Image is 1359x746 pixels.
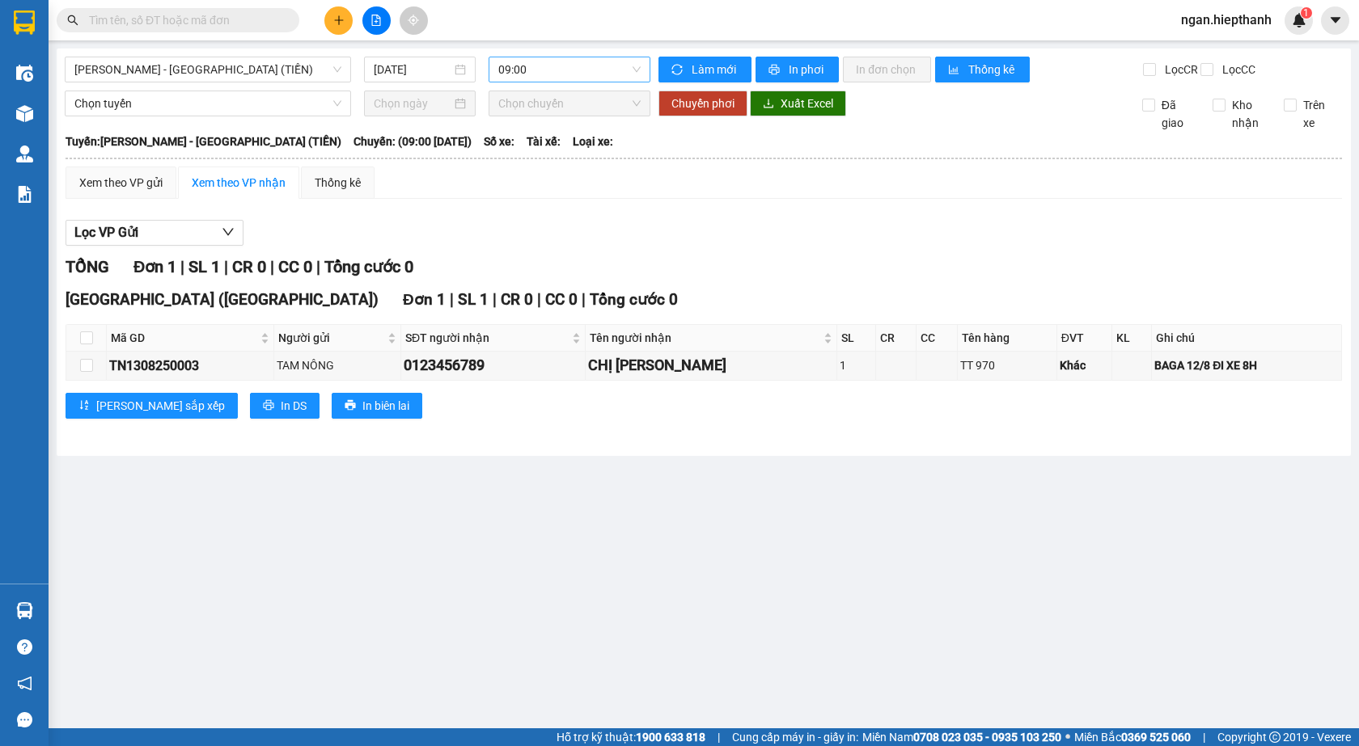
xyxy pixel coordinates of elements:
button: bar-chartThống kê [935,57,1030,82]
span: Tên người nhận [590,329,821,347]
th: SL [837,325,875,352]
span: Miền Bắc [1074,728,1191,746]
img: logo-vxr [14,11,35,35]
span: | [582,290,586,309]
span: notification [17,676,32,691]
span: CC 0 [545,290,578,309]
span: Miền Nam [862,728,1061,746]
span: | [493,290,497,309]
div: TT 970 [960,356,1054,374]
span: | [180,257,184,276]
span: 09:00 [498,57,641,82]
span: printer [768,64,782,77]
span: Tổng cước 0 [590,290,678,309]
span: Đơn 1 [403,290,446,309]
span: Đơn 1 [133,257,176,276]
input: Tìm tên, số ĐT hoặc mã đơn [89,11,280,29]
button: printerIn DS [250,393,320,419]
span: ⚪️ [1065,734,1070,740]
span: sync [671,64,685,77]
th: Ghi chú [1152,325,1342,352]
img: warehouse-icon [16,602,33,619]
div: Xem theo VP nhận [192,174,286,192]
span: CR 0 [232,257,266,276]
span: printer [263,399,274,412]
img: warehouse-icon [16,145,33,162]
span: Người gửi [278,329,385,347]
span: message [17,712,32,727]
span: Lọc VP Gửi [74,222,138,242]
span: Tổng cước 0 [324,257,413,276]
span: Chọn chuyến [498,91,641,116]
th: Tên hàng [958,325,1057,352]
span: In phơi [789,61,826,78]
button: syncLàm mới [658,57,751,82]
span: Chuyến: (09:00 [DATE]) [354,133,472,150]
span: | [537,290,541,309]
span: Hỗ trợ kỹ thuật: [557,728,705,746]
span: Loại xe: [573,133,613,150]
button: caret-down [1321,6,1349,35]
span: Đã giao [1155,96,1201,132]
button: printerIn biên lai [332,393,422,419]
button: downloadXuất Excel [750,91,846,116]
div: CHỊ [PERSON_NAME] [588,354,835,377]
span: caret-down [1328,13,1343,27]
span: | [224,257,228,276]
button: Lọc VP Gửi [66,220,243,246]
span: Thống kê [968,61,1017,78]
span: [GEOGRAPHIC_DATA] ([GEOGRAPHIC_DATA]) [66,290,379,309]
span: Lọc CC [1216,61,1258,78]
span: SL 1 [458,290,489,309]
span: Chọn tuyến [74,91,341,116]
th: KL [1112,325,1152,352]
sup: 1 [1301,7,1312,19]
span: 1 [1303,7,1309,19]
span: download [763,98,774,111]
td: CHỊ PHƯƠNG [586,352,838,380]
strong: 0369 525 060 [1121,731,1191,744]
img: warehouse-icon [16,105,33,122]
div: Xem theo VP gửi [79,174,163,192]
button: Chuyển phơi [658,91,747,116]
span: question-circle [17,639,32,655]
img: icon-new-feature [1292,13,1306,27]
img: solution-icon [16,186,33,203]
span: plus [333,15,345,26]
span: | [270,257,274,276]
button: sort-ascending[PERSON_NAME] sắp xếp [66,393,238,419]
img: warehouse-icon [16,65,33,82]
span: CC 0 [278,257,312,276]
span: | [718,728,720,746]
input: Chọn ngày [374,95,451,112]
span: [PERSON_NAME] sắp xếp [96,397,225,415]
span: Hồ Chí Minh - Tân Châu (TIỀN) [74,57,341,82]
div: Thống kê [315,174,361,192]
span: printer [345,399,356,412]
span: Kho nhận [1226,96,1272,132]
div: 0123456789 [404,354,582,377]
span: Xuất Excel [781,95,833,112]
span: Trên xe [1297,96,1343,132]
input: 13/08/2025 [374,61,451,78]
span: TỔNG [66,257,109,276]
button: plus [324,6,353,35]
button: file-add [362,6,391,35]
span: In biên lai [362,397,409,415]
span: ngan.hiepthanh [1168,10,1285,30]
span: In DS [281,397,307,415]
span: SL 1 [188,257,220,276]
span: sort-ascending [78,399,90,412]
div: TN1308250003 [109,356,271,376]
span: Làm mới [692,61,739,78]
button: printerIn phơi [756,57,839,82]
span: copyright [1269,731,1281,743]
span: search [67,15,78,26]
strong: 0708 023 035 - 0935 103 250 [913,731,1061,744]
span: Lọc CR [1158,61,1200,78]
div: Khác [1060,356,1109,374]
span: SĐT người nhận [405,329,569,347]
td: TN1308250003 [107,352,274,380]
th: ĐVT [1057,325,1112,352]
strong: 1900 633 818 [636,731,705,744]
